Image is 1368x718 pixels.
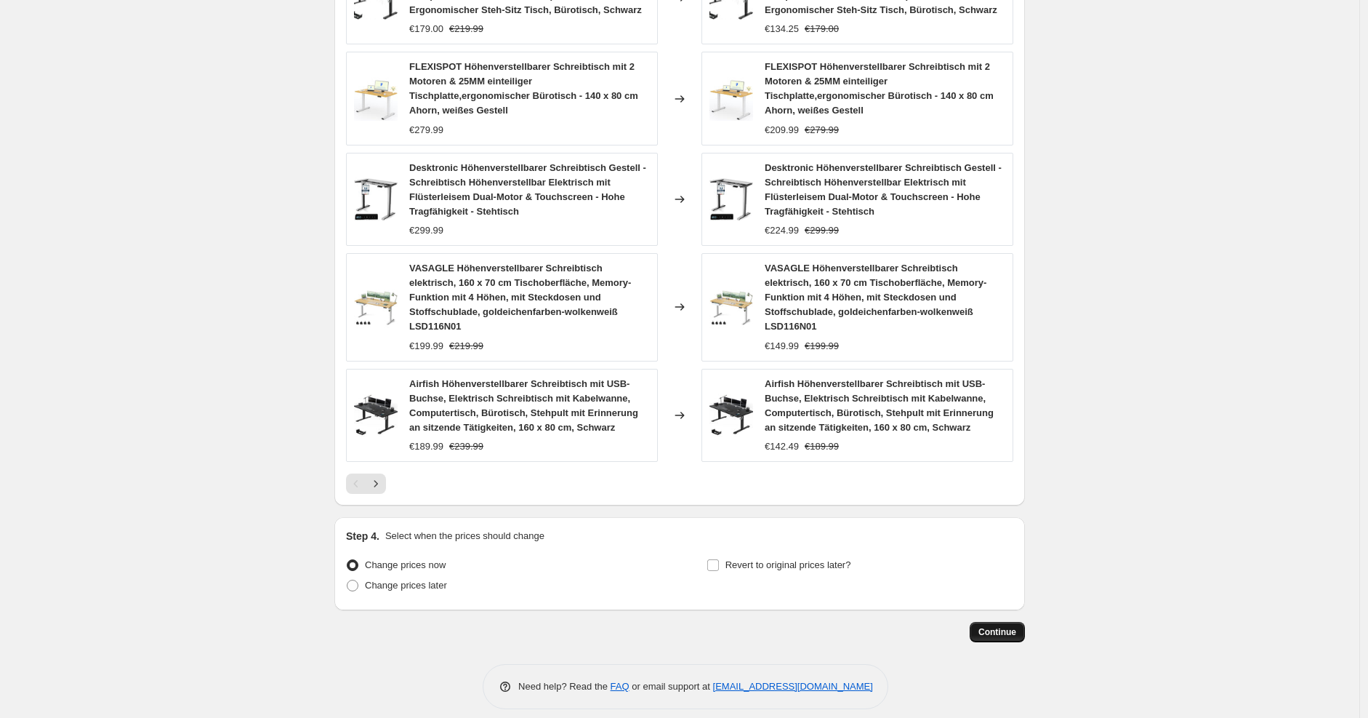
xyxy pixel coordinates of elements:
[449,22,483,36] strike: €219.99
[629,681,713,692] span: or email support at
[449,339,483,354] strike: €219.99
[765,123,799,137] div: €209.99
[409,223,443,238] div: €299.99
[805,123,839,137] strike: €279.99
[354,394,398,437] img: 61XfJio-Q7L_80x.jpg
[709,77,753,121] img: 71exGK6WCqL_80x.jpg
[409,22,443,36] div: €179.00
[449,439,483,454] strike: €239.99
[805,439,839,454] strike: €189.99
[365,559,446,570] span: Change prices now
[709,177,753,221] img: 61dRXjjoFnL_80x.jpg
[805,339,839,354] strike: €199.99
[611,681,629,692] a: FAQ
[354,77,398,121] img: 71exGK6WCqL_80x.jpg
[765,378,994,433] span: Airfish Höhenverstellbarer Schreibtisch mit USB-Buchse, Elektrisch Schreibtisch mit Kabelwanne, C...
[409,439,443,454] div: €189.99
[409,378,638,433] span: Airfish Höhenverstellbarer Schreibtisch mit USB-Buchse, Elektrisch Schreibtisch mit Kabelwanne, C...
[709,394,753,437] img: 61XfJio-Q7L_80x.jpg
[409,61,638,116] span: FLEXISPOT Höhenverstellbarer Schreibtisch mit 2 Motoren & 25MM einteiliger Tischplatte,ergonomisc...
[409,339,443,354] div: €199.99
[409,162,646,217] span: Desktronic Höhenverstellbarer Schreibtisch Gestell - Schreibtisch Höhenverstellbar Elektrisch mit...
[725,559,851,570] span: Revert to original prices later?
[765,339,799,354] div: €149.99
[518,681,611,692] span: Need help? Read the
[366,474,386,494] button: Next
[805,223,839,238] strike: €299.99
[978,626,1016,638] span: Continue
[765,223,799,238] div: €224.99
[354,285,398,329] img: 71z3HEkixxL_80x.jpg
[409,123,443,137] div: €279.99
[346,529,379,543] h2: Step 4.
[765,263,986,332] span: VASAGLE Höhenverstellbarer Schreibtisch elektrisch, 160 x 70 cm Tischoberfläche, Memory-Funktion ...
[765,162,1002,217] span: Desktronic Höhenverstellbarer Schreibtisch Gestell - Schreibtisch Höhenverstellbar Elektrisch mit...
[354,177,398,221] img: 61dRXjjoFnL_80x.jpg
[713,681,873,692] a: [EMAIL_ADDRESS][DOMAIN_NAME]
[765,439,799,454] div: €142.49
[385,529,544,543] p: Select when the prices should change
[346,474,386,494] nav: Pagination
[365,580,447,591] span: Change prices later
[409,263,631,332] span: VASAGLE Höhenverstellbarer Schreibtisch elektrisch, 160 x 70 cm Tischoberfläche, Memory-Funktion ...
[765,61,994,116] span: FLEXISPOT Höhenverstellbarer Schreibtisch mit 2 Motoren & 25MM einteiliger Tischplatte,ergonomisc...
[709,285,753,329] img: 71z3HEkixxL_80x.jpg
[805,22,839,36] strike: €179.00
[970,622,1025,642] button: Continue
[765,22,799,36] div: €134.25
